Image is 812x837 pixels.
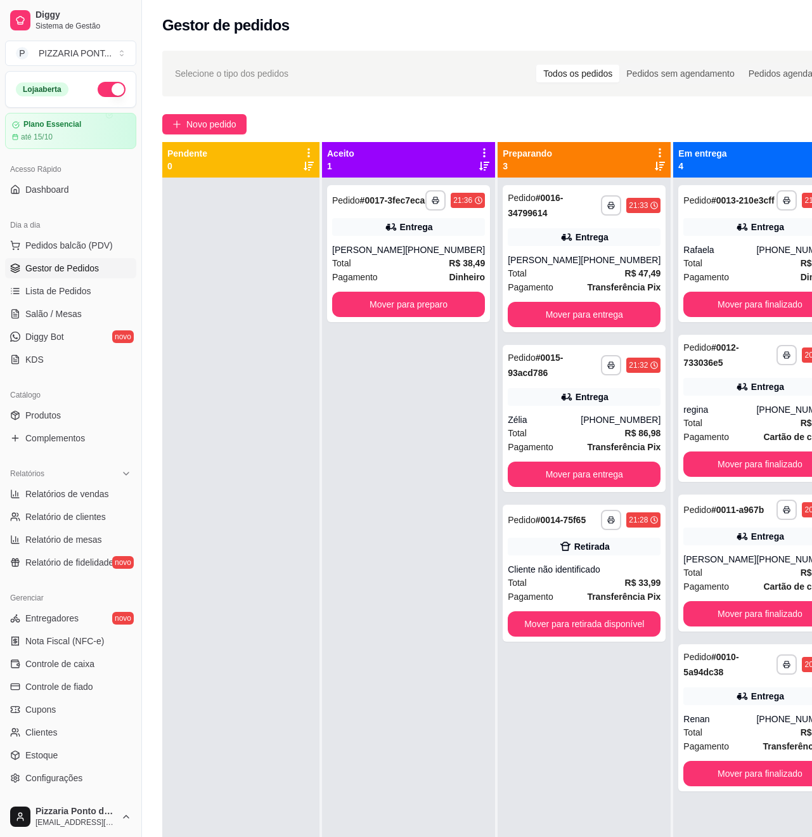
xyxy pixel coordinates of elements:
[508,515,536,525] span: Pedido
[508,576,527,590] span: Total
[332,256,351,270] span: Total
[536,515,586,525] strong: # 0014-75f65
[5,654,136,674] a: Controle de caixa
[172,120,181,129] span: plus
[683,243,756,256] div: Rafaela
[25,510,106,523] span: Relatório de clientes
[508,462,661,487] button: Mover para entrega
[683,505,711,515] span: Pedido
[574,540,610,553] div: Retirada
[5,349,136,370] a: KDS
[625,578,661,588] strong: R$ 33,99
[5,41,136,66] button: Select a team
[449,258,485,268] strong: R$ 38,49
[175,67,288,81] span: Selecione o tipo dos pedidos
[629,360,648,370] div: 21:32
[751,221,784,233] div: Entrega
[581,413,661,426] div: [PHONE_NUMBER]
[629,515,648,525] div: 21:28
[21,132,53,142] article: até 15/10
[167,160,207,172] p: 0
[35,817,116,827] span: [EMAIL_ADDRESS][DOMAIN_NAME]
[5,385,136,405] div: Catálogo
[503,160,552,172] p: 3
[5,215,136,235] div: Dia a dia
[400,221,433,233] div: Entrega
[25,285,91,297] span: Lista de Pedidos
[5,699,136,720] a: Cupons
[587,282,661,292] strong: Transferência Pix
[683,652,738,677] strong: # 0010-5a94dc38
[25,330,64,343] span: Diggy Bot
[5,428,136,448] a: Complementos
[16,82,68,96] div: Loja aberta
[683,739,729,753] span: Pagamento
[683,553,756,566] div: [PERSON_NAME]
[508,266,527,280] span: Total
[25,183,69,196] span: Dashboard
[683,652,711,662] span: Pedido
[5,235,136,256] button: Pedidos balcão (PDV)
[25,726,58,739] span: Clientes
[576,391,609,403] div: Entrega
[5,529,136,550] a: Relatório de mesas
[683,270,729,284] span: Pagamento
[508,440,553,454] span: Pagamento
[25,772,82,784] span: Configurações
[25,556,113,569] span: Relatório de fidelidade
[162,114,247,134] button: Novo pedido
[5,258,136,278] a: Gestor de Pedidos
[508,426,527,440] span: Total
[581,254,661,266] div: [PHONE_NUMBER]
[332,195,360,205] span: Pedido
[503,147,552,160] p: Preparando
[327,160,354,172] p: 1
[5,159,136,179] div: Acesso Rápido
[25,262,99,275] span: Gestor de Pedidos
[683,342,738,368] strong: # 0012-733036e5
[5,327,136,347] a: Diggy Botnovo
[5,179,136,200] a: Dashboard
[508,280,553,294] span: Pagamento
[5,801,136,832] button: Pizzaria Ponto da Família[EMAIL_ADDRESS][DOMAIN_NAME]
[25,488,109,500] span: Relatórios de vendas
[449,272,485,282] strong: Dinheiro
[508,563,661,576] div: Cliente não identificado
[25,749,58,762] span: Estoque
[536,65,619,82] div: Todos os pedidos
[5,281,136,301] a: Lista de Pedidos
[10,469,44,479] span: Relatórios
[5,552,136,573] a: Relatório de fidelidadenovo
[683,713,756,725] div: Renan
[683,256,702,270] span: Total
[683,725,702,739] span: Total
[25,658,94,670] span: Controle de caixa
[678,160,726,172] p: 4
[576,231,609,243] div: Entrega
[25,635,104,647] span: Nota Fiscal (NFC-e)
[25,239,113,252] span: Pedidos balcão (PDV)
[167,147,207,160] p: Pendente
[683,580,729,594] span: Pagamento
[5,608,136,628] a: Entregadoresnovo
[751,380,784,393] div: Entrega
[508,611,661,637] button: Mover para retirada disponível
[625,268,661,278] strong: R$ 47,49
[711,195,775,205] strong: # 0013-210e3cff
[25,533,102,546] span: Relatório de mesas
[25,432,85,444] span: Complementos
[751,530,784,543] div: Entrega
[25,703,56,716] span: Cupons
[508,302,661,327] button: Mover para entrega
[5,113,136,149] a: Plano Essencialaté 15/10
[327,147,354,160] p: Aceito
[25,409,61,422] span: Produtos
[683,403,756,416] div: regina
[35,10,131,21] span: Diggy
[508,254,581,266] div: [PERSON_NAME]
[5,631,136,651] a: Nota Fiscal (NFC-e)
[625,428,661,438] strong: R$ 86,98
[5,677,136,697] a: Controle de fiado
[619,65,741,82] div: Pedidos sem agendamento
[5,484,136,504] a: Relatórios de vendas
